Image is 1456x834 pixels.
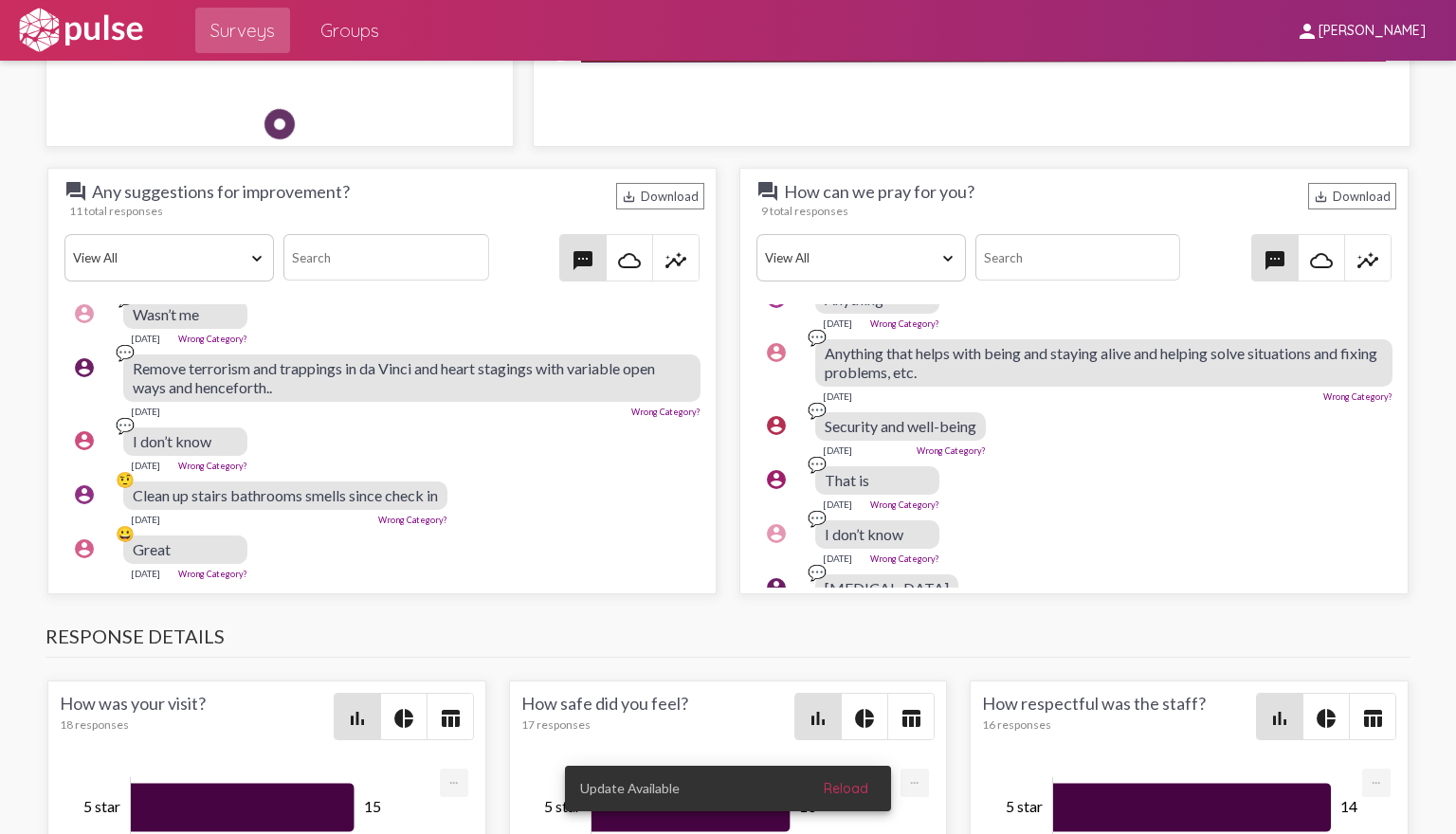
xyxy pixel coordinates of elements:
a: Surveys [195,8,290,53]
mat-icon: textsms [1264,249,1286,272]
div: [DATE] [131,333,160,344]
mat-icon: bar_chart [346,707,369,730]
span: [MEDICAL_DATA] [825,579,949,597]
a: Wrong Category? [1323,391,1392,402]
div: Download [616,183,704,209]
button: Table view [888,694,934,739]
button: Bar chart [335,694,380,739]
h3: Response Details [45,625,1410,658]
a: Wrong Category? [378,515,447,525]
span: Wasn’t me [133,305,199,323]
a: Wrong Category? [917,445,986,456]
div: 16 responses [982,717,1255,732]
a: Wrong Category? [870,318,939,329]
span: [PERSON_NAME] [1319,23,1426,40]
div: [DATE] [823,390,852,402]
button: Pie style chart [381,694,427,739]
mat-icon: account_circle [73,429,96,452]
mat-icon: pie_chart [1315,707,1338,730]
div: 💬 [808,455,827,474]
div: [DATE] [131,406,160,417]
mat-icon: account_circle [73,356,96,379]
mat-icon: account_circle [73,302,96,325]
mat-icon: textsms [572,249,594,272]
mat-icon: Download [622,190,636,204]
div: 😀 [116,524,135,543]
span: Update Available [580,779,680,798]
a: Wrong Category? [870,553,939,564]
div: How respectful was the staff? [982,693,1255,740]
button: Table view [1350,694,1395,739]
mat-icon: table_chart [1361,707,1384,730]
mat-icon: Download [1314,190,1328,204]
mat-icon: insights [664,249,687,272]
span: Any suggestions for improvement? [64,180,350,203]
a: Wrong Category? [631,407,701,417]
mat-icon: account_circle [765,576,788,599]
span: Reload [824,780,868,797]
input: Search [975,234,1180,281]
div: How safe did you feel? [521,693,794,740]
span: Surveys [210,13,275,47]
span: Remove terrorism and trappings in da Vinci and heart stagings with variable open ways and hencefo... [133,359,655,396]
div: 💬 [808,563,827,582]
mat-icon: account_circle [765,522,788,545]
div: 18 responses [60,717,333,732]
a: Export [Press ENTER or use arrow keys to navigate] [901,769,929,787]
mat-icon: cloud_queue [1310,249,1333,272]
a: Groups [305,8,394,53]
mat-icon: bar_chart [1268,707,1291,730]
span: How can we pray for you? [756,180,1041,203]
span: Groups [320,13,379,47]
mat-icon: cloud_queue [618,249,641,272]
span: Clean up stairs bathrooms smells since check in [133,486,438,504]
div: 💬 [808,509,827,528]
mat-icon: question_answer [756,180,779,203]
span: I don’t know [825,525,903,543]
span: I don’t know [133,432,211,450]
mat-icon: account_circle [765,341,788,364]
div: [DATE] [131,460,160,471]
button: [PERSON_NAME] [1281,12,1441,47]
mat-icon: table_chart [900,707,922,730]
button: Pie style chart [842,694,887,739]
span: Great [133,540,171,558]
div: 🤨 [116,470,135,489]
mat-icon: account_circle [765,468,788,491]
button: Bar chart [795,694,841,739]
tspan: 5 star [1006,797,1043,815]
button: Table view [428,694,473,739]
span: That is [825,471,869,489]
mat-icon: person [1296,20,1319,43]
div: [DATE] [823,499,852,510]
div: 17 responses [521,717,794,732]
a: Export [Press ENTER or use arrow keys to navigate] [1362,769,1391,787]
span: Anything that helps with being and staying alive and helping solve situations and fixing problems... [825,344,1377,381]
div: [DATE] [131,568,160,579]
mat-icon: pie_chart [392,707,415,730]
mat-icon: account_circle [765,414,788,437]
tspan: 14 [1341,797,1358,815]
a: Wrong Category? [178,569,247,579]
mat-icon: pie_chart [853,707,876,730]
div: [DATE] [823,444,852,456]
div: 💬 [116,343,135,362]
mat-icon: insights [1356,249,1379,272]
div: [DATE] [131,514,160,525]
tspan: 5 star [83,797,120,815]
div: 💬 [808,328,827,347]
input: Search [283,234,488,281]
div: 11 total responses [69,204,704,218]
mat-icon: table_chart [439,707,462,730]
a: Export [Press ENTER or use arrow keys to navigate] [440,769,468,787]
tspan: 15 [364,797,381,815]
a: Wrong Category? [870,499,939,510]
mat-icon: account_circle [73,537,96,560]
button: Bar chart [1257,694,1302,739]
div: [DATE] [823,553,852,564]
a: Wrong Category? [178,461,247,471]
div: 9 total responses [761,204,1396,218]
div: [DATE] [823,317,852,329]
span: Security and well-being [825,417,976,435]
a: Wrong Category? [178,334,247,344]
